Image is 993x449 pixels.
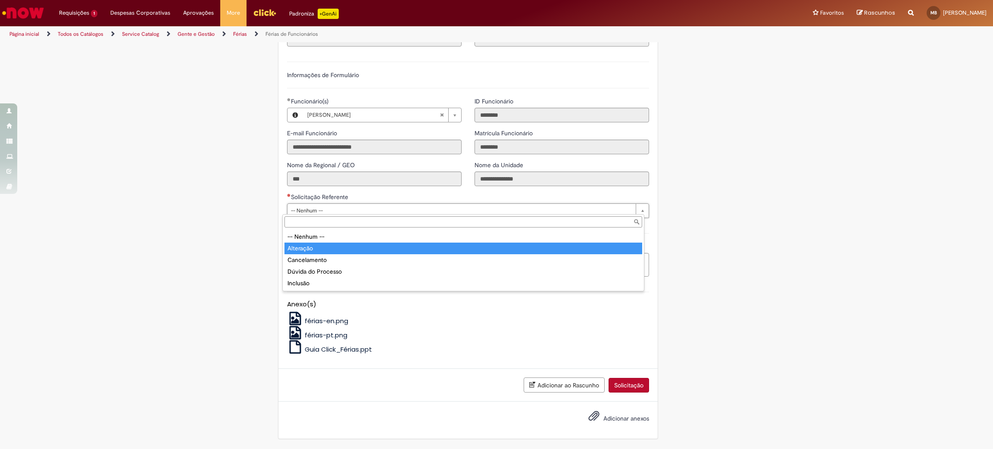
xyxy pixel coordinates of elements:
div: Cancelamento [284,254,642,266]
ul: Solicitação Referente [283,229,644,291]
div: Dúvida do Processo [284,266,642,278]
div: Inclusão [284,278,642,289]
div: -- Nenhum -- [284,231,642,243]
div: Alteração [284,243,642,254]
